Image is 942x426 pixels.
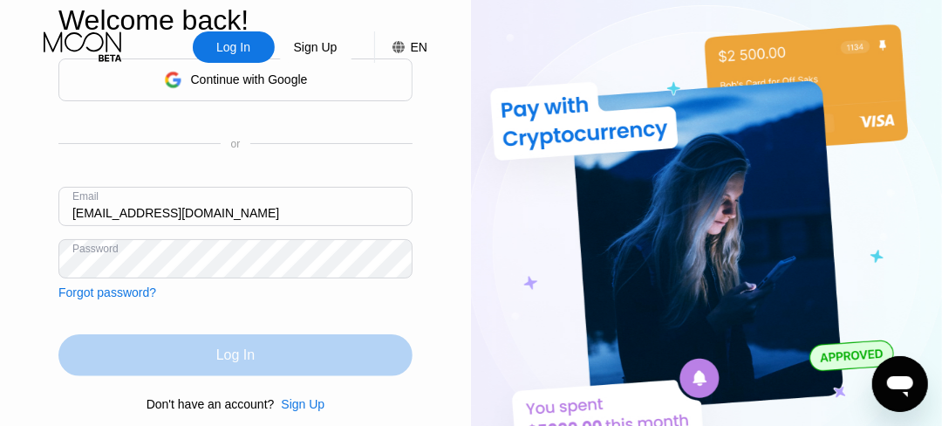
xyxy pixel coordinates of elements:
[872,356,928,412] iframe: Button to launch messaging window
[191,72,308,86] div: Continue with Google
[274,397,324,411] div: Sign Up
[147,397,275,411] div: Don't have an account?
[58,334,413,376] div: Log In
[58,58,413,101] div: Continue with Google
[216,347,255,364] div: Log In
[215,38,252,56] div: Log In
[58,285,156,299] div: Forgot password?
[281,397,324,411] div: Sign Up
[193,31,275,63] div: Log In
[275,31,357,63] div: Sign Up
[292,38,339,56] div: Sign Up
[374,31,427,63] div: EN
[411,40,427,54] div: EN
[72,190,99,203] div: Email
[72,243,119,255] div: Password
[231,138,241,150] div: or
